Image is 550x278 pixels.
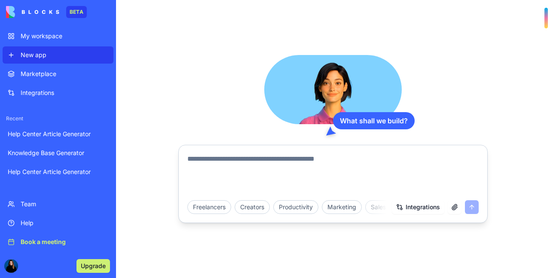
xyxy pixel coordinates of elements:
img: logo [6,6,59,18]
div: Help Center Article Generator [8,130,108,138]
div: Freelancers [187,200,231,214]
img: ACg8ocJbn5dI3ZTD9IblQ7irGq3BCHC4oQ52n4jwpic0Bozf6GzNJWOq=s96-c [4,259,18,273]
a: Help Center Article Generator [3,125,113,143]
div: Book a meeting [21,238,108,246]
a: New app [3,46,113,64]
button: Upgrade [76,259,110,273]
a: Marketplace [3,65,113,82]
a: Team [3,196,113,213]
a: My workspace [3,27,113,45]
div: What shall we build? [333,112,415,129]
a: Help Center Article Generator [3,163,113,180]
div: Integrations [21,89,108,97]
div: Knowledge Base Generator [8,149,108,157]
div: BETA [66,6,87,18]
a: BETA [6,6,87,18]
div: New app [21,51,108,59]
div: Sales [365,200,391,214]
a: Integrations [3,84,113,101]
div: My workspace [21,32,108,40]
div: Help [21,219,108,227]
div: Productivity [273,200,318,214]
button: Integrations [392,200,444,214]
span: Recent [3,115,113,122]
div: Marketing [322,200,362,214]
div: Help Center Article Generator [8,168,108,176]
div: Creators [235,200,270,214]
a: Book a meeting [3,233,113,251]
a: Knowledge Base Generator [3,144,113,162]
div: Marketplace [21,70,108,78]
a: Help [3,214,113,232]
div: Team [21,200,108,208]
a: Upgrade [76,261,110,270]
